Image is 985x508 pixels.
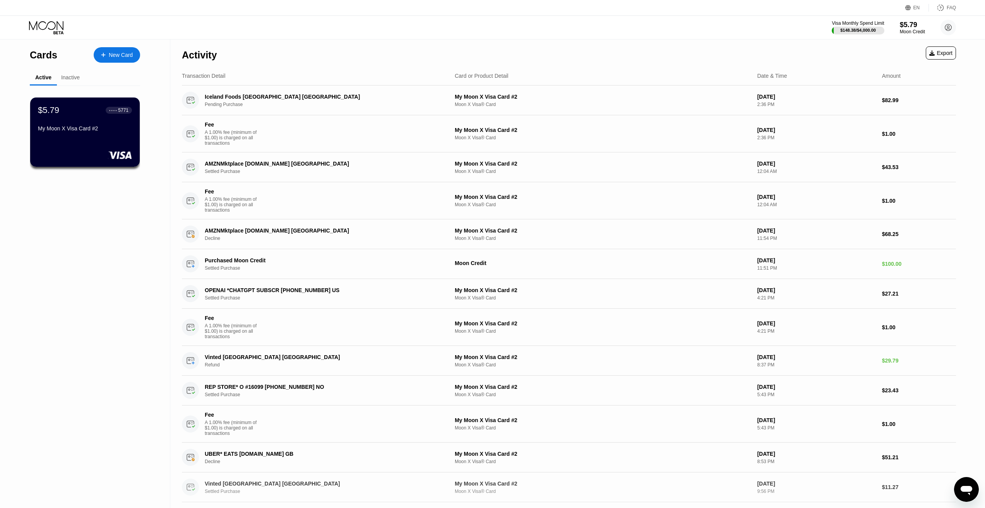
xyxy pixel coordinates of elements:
div: [DATE] [757,94,875,100]
div: 4:21 PM [757,328,875,334]
div: [DATE] [757,287,875,293]
div: $1.00 [882,421,956,427]
div: $1.00 [882,131,956,137]
div: Moon X Visa® Card [455,169,751,174]
div: A 1.00% fee (minimum of $1.00) is charged on all transactions [205,420,263,436]
div: Active [35,74,51,80]
div: UBER* EATS [DOMAIN_NAME] GBDeclineMy Moon X Visa Card #2Moon X Visa® Card[DATE]8:53 PM$51.21 [182,443,956,472]
div: My Moon X Visa Card #2 [455,287,751,293]
div: UBER* EATS [DOMAIN_NAME] GB [205,451,428,457]
div: Fee [205,188,259,195]
div: Export [929,50,952,56]
div: $1.00 [882,198,956,204]
div: 11:54 PM [757,236,875,241]
div: My Moon X Visa Card #2 [455,451,751,457]
div: Moon X Visa® Card [455,392,751,397]
div: Moon Credit [455,260,751,266]
div: $51.21 [882,454,956,460]
div: $27.21 [882,291,956,297]
div: [DATE] [757,227,875,234]
div: Settled Purchase [205,295,445,301]
div: AMZNMktplace [DOMAIN_NAME] [GEOGRAPHIC_DATA] [205,161,428,167]
div: Pending Purchase [205,102,445,107]
div: 5:43 PM [757,425,875,431]
div: Fee [205,412,259,418]
div: Cards [30,50,57,61]
div: $43.53 [882,164,956,170]
div: My Moon X Visa Card #2 [455,417,751,423]
div: [DATE] [757,161,875,167]
div: FeeA 1.00% fee (minimum of $1.00) is charged on all transactionsMy Moon X Visa Card #2Moon X Visa... [182,115,956,152]
div: Settled Purchase [205,392,445,397]
div: $100.00 [882,261,956,267]
div: New Card [94,47,140,63]
div: 4:21 PM [757,295,875,301]
div: REP STORE* O #16099 [PHONE_NUMBER] NOSettled PurchaseMy Moon X Visa Card #2Moon X Visa® Card[DATE... [182,376,956,405]
div: Settled Purchase [205,489,445,494]
div: Moon X Visa® Card [455,202,751,207]
div: EN [913,5,920,10]
div: 5771 [118,108,128,113]
div: Moon X Visa® Card [455,135,751,140]
div: 12:04 AM [757,169,875,174]
div: OPENAI *CHATGPT SUBSCR [PHONE_NUMBER] USSettled PurchaseMy Moon X Visa Card #2Moon X Visa® Card[D... [182,279,956,309]
div: [DATE] [757,320,875,327]
div: ● ● ● ● [109,109,117,111]
div: Export [926,46,956,60]
div: $68.25 [882,231,956,237]
div: EN [905,4,929,12]
div: Moon X Visa® Card [455,425,751,431]
div: FAQ [929,4,956,12]
div: 11:51 PM [757,265,875,271]
div: A 1.00% fee (minimum of $1.00) is charged on all transactions [205,130,263,146]
div: Amount [882,73,901,79]
div: My Moon X Visa Card #2 [455,227,751,234]
div: Moon X Visa® Card [455,489,751,494]
div: A 1.00% fee (minimum of $1.00) is charged on all transactions [205,323,263,339]
div: [DATE] [757,257,875,263]
div: $1.00 [882,324,956,330]
div: Vinted [GEOGRAPHIC_DATA] [GEOGRAPHIC_DATA] [205,354,428,360]
div: $29.79 [882,357,956,364]
div: Transaction Detail [182,73,225,79]
div: FeeA 1.00% fee (minimum of $1.00) is charged on all transactionsMy Moon X Visa Card #2Moon X Visa... [182,182,956,219]
div: Moon Credit [900,29,925,34]
div: FeeA 1.00% fee (minimum of $1.00) is charged on all transactionsMy Moon X Visa Card #2Moon X Visa... [182,309,956,346]
div: Date & Time [757,73,787,79]
div: Moon X Visa® Card [455,459,751,464]
div: Refund [205,362,445,368]
div: Inactive [61,74,80,80]
div: AMZNMktplace [DOMAIN_NAME] [GEOGRAPHIC_DATA] [205,227,428,234]
div: Decline [205,236,445,241]
div: Visa Monthly Spend Limit$148.38/$4,000.00 [832,21,884,34]
div: Purchased Moon CreditSettled PurchaseMoon Credit[DATE]11:51 PM$100.00 [182,249,956,279]
div: My Moon X Visa Card #2 [455,194,751,200]
div: Fee [205,315,259,321]
div: AMZNMktplace [DOMAIN_NAME] [GEOGRAPHIC_DATA]Settled PurchaseMy Moon X Visa Card #2Moon X Visa® Ca... [182,152,956,182]
div: AMZNMktplace [DOMAIN_NAME] [GEOGRAPHIC_DATA]DeclineMy Moon X Visa Card #2Moon X Visa® Card[DATE]1... [182,219,956,249]
div: Decline [205,459,445,464]
div: [DATE] [757,451,875,457]
iframe: Button to launch messaging window [954,477,979,502]
div: Moon X Visa® Card [455,295,751,301]
div: My Moon X Visa Card #2 [455,384,751,390]
div: Fee [205,121,259,128]
div: [DATE] [757,354,875,360]
div: New Card [109,52,133,58]
div: [DATE] [757,194,875,200]
div: REP STORE* O #16099 [PHONE_NUMBER] NO [205,384,428,390]
div: $5.79● ● ● ●5771My Moon X Visa Card #2 [30,97,140,167]
div: $5.79Moon Credit [900,21,925,34]
div: 9:56 PM [757,489,875,494]
div: 8:53 PM [757,459,875,464]
div: FAQ [947,5,956,10]
div: $5.79 [38,105,59,115]
div: Visa Monthly Spend Limit [832,21,884,26]
div: My Moon X Visa Card #2 [38,125,132,132]
div: [DATE] [757,127,875,133]
div: Purchased Moon Credit [205,257,428,263]
div: My Moon X Visa Card #2 [455,94,751,100]
div: $23.43 [882,387,956,393]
